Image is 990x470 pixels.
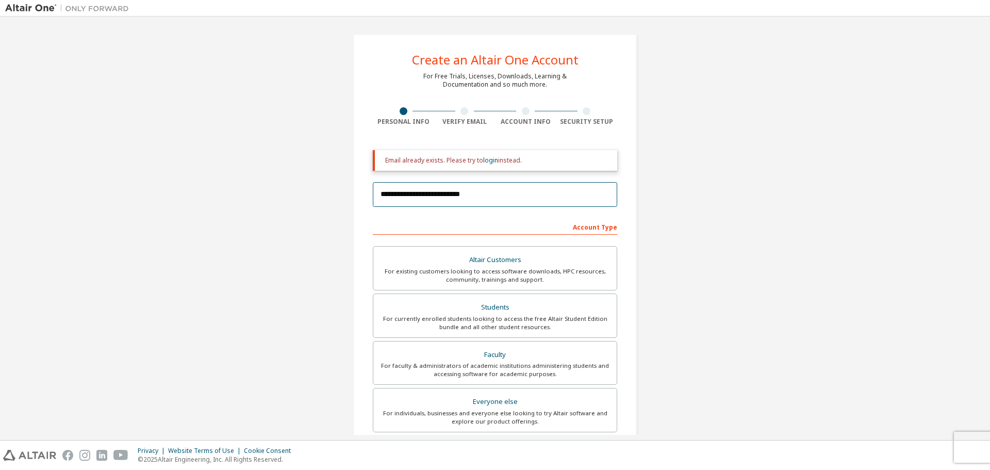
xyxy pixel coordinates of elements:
div: Altair Customers [379,253,610,267]
div: For Free Trials, Licenses, Downloads, Learning & Documentation and so much more. [423,72,567,89]
div: Website Terms of Use [168,447,244,455]
div: Faculty [379,348,610,362]
div: Security Setup [556,118,618,126]
img: youtube.svg [113,450,128,461]
img: altair_logo.svg [3,450,56,461]
div: Account Info [495,118,556,126]
div: Cookie Consent [244,447,297,455]
div: Personal Info [373,118,434,126]
div: Everyone else [379,395,610,409]
div: For individuals, businesses and everyone else looking to try Altair software and explore our prod... [379,409,610,426]
div: For faculty & administrators of academic institutions administering students and accessing softwa... [379,362,610,378]
div: Students [379,300,610,315]
div: For currently enrolled students looking to access the free Altair Student Edition bundle and all ... [379,315,610,331]
div: Privacy [138,447,168,455]
a: login [483,156,498,165]
img: linkedin.svg [96,450,107,461]
img: instagram.svg [79,450,90,461]
img: facebook.svg [62,450,73,461]
div: For existing customers looking to access software downloads, HPC resources, community, trainings ... [379,267,610,284]
div: Create an Altair One Account [412,54,579,66]
div: Account Type [373,218,617,235]
p: © 2025 Altair Engineering, Inc. All Rights Reserved. [138,455,297,464]
div: Verify Email [434,118,496,126]
img: Altair One [5,3,134,13]
div: Email already exists. Please try to instead. [385,156,609,165]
